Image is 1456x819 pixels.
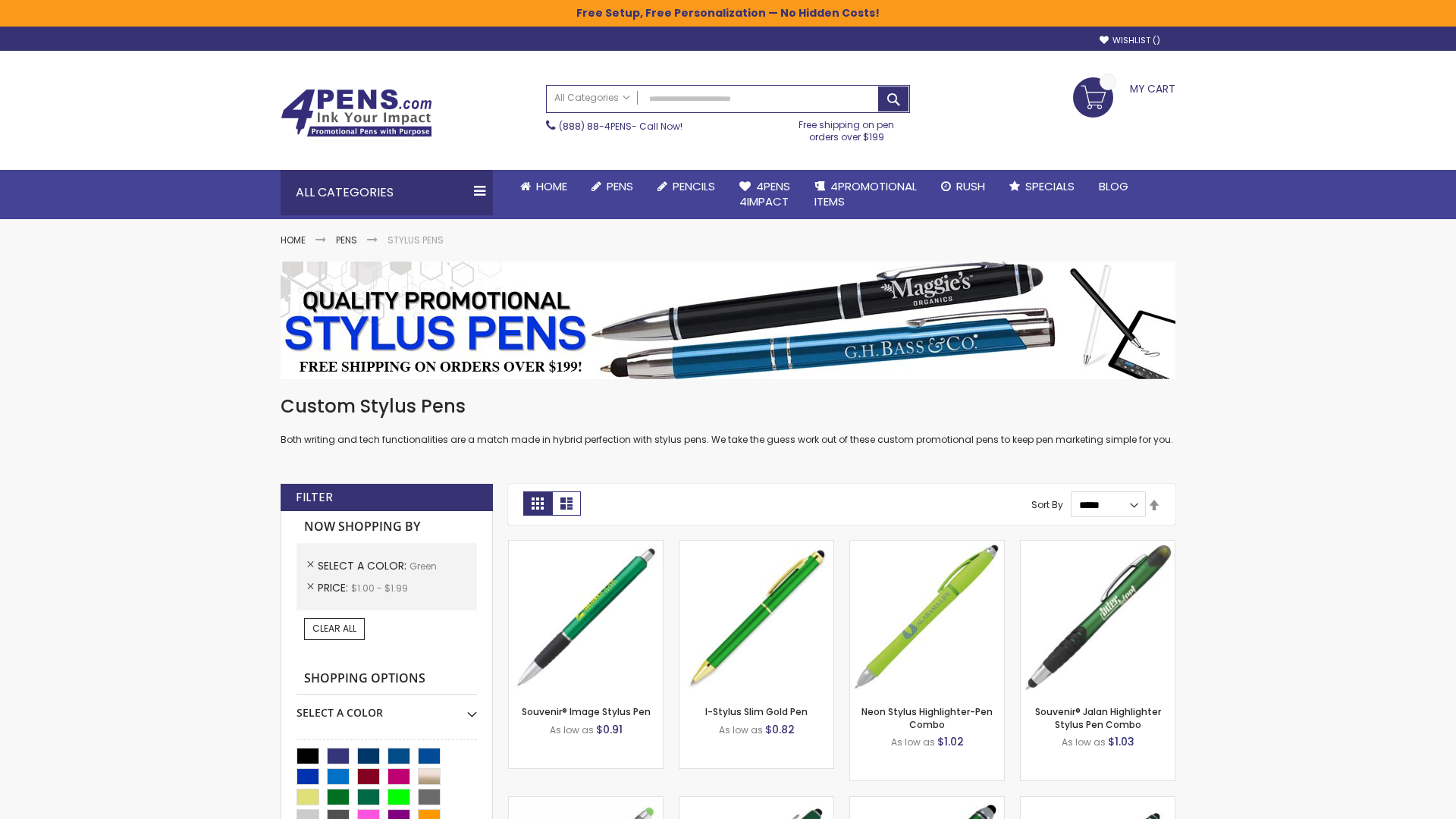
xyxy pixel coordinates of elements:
[1035,705,1161,730] a: Souvenir® Jalan Highlighter Stylus Pen Combo
[645,170,727,203] a: Pencils
[739,178,790,209] span: 4Pens 4impact
[1031,498,1063,511] label: Sort By
[318,558,409,573] span: Select A Color
[388,234,444,246] strong: Stylus Pens
[509,796,663,809] a: Islander Softy Gel with Stylus - ColorJet Imprint-Green
[281,394,1175,447] div: Both writing and tech functionalities are a match made in hybrid perfection with stylus pens. We ...
[802,170,929,219] a: 4PROMOTIONALITEMS
[522,705,651,718] a: Souvenir® Image Stylus Pen
[679,796,833,809] a: Custom Soft Touch® Metal Pens with Stylus-Green
[850,796,1004,809] a: Kyra Pen with Stylus and Flashlight-Green
[679,540,833,553] a: I-Stylus Slim Gold-Green
[351,582,408,595] span: $1.00 - $1.99
[929,170,997,203] a: Rush
[850,540,1004,553] a: Neon Stylus Highlighter-Pen Combo-Green
[1021,796,1175,809] a: Colter Stylus Twist Metal Pen-Green
[765,722,795,737] span: $0.82
[1099,178,1128,194] span: Blog
[281,262,1175,379] img: Stylus Pens
[596,722,623,737] span: $0.91
[814,178,917,209] span: 4PROMOTIONAL ITEMS
[997,170,1087,203] a: Specials
[297,663,477,695] strong: Shopping Options
[304,618,365,639] a: Clear All
[536,178,567,194] span: Home
[1108,734,1134,749] span: $1.03
[281,234,306,246] a: Home
[679,541,833,695] img: I-Stylus Slim Gold-Green
[1100,35,1160,46] a: Wishlist
[559,120,682,133] span: - Call Now!
[1062,736,1106,748] span: As low as
[550,723,594,736] span: As low as
[783,113,911,143] div: Free shipping on pen orders over $199
[850,541,1004,695] img: Neon Stylus Highlighter-Pen Combo-Green
[579,170,645,203] a: Pens
[296,489,333,506] strong: Filter
[861,705,993,730] a: Neon Stylus Highlighter-Pen Combo
[1021,541,1175,695] img: Souvenir® Jalan Highlighter Stylus Pen Combo-Green
[956,178,985,194] span: Rush
[547,86,638,111] a: All Categories
[281,394,1175,419] h1: Custom Stylus Pens
[297,695,477,720] div: Select A Color
[523,491,552,516] strong: Grid
[727,170,802,219] a: 4Pens4impact
[509,541,663,695] img: Souvenir® Image Stylus Pen-Green
[891,736,935,748] span: As low as
[508,170,579,203] a: Home
[297,511,477,543] strong: Now Shopping by
[1025,178,1075,194] span: Specials
[705,705,808,718] a: I-Stylus Slim Gold Pen
[554,92,630,104] span: All Categories
[719,723,763,736] span: As low as
[607,178,633,194] span: Pens
[1087,170,1141,203] a: Blog
[281,170,493,215] div: All Categories
[559,120,632,133] a: (888) 88-4PENS
[409,560,437,573] span: Green
[673,178,715,194] span: Pencils
[1021,540,1175,553] a: Souvenir® Jalan Highlighter Stylus Pen Combo-Green
[336,234,357,246] a: Pens
[318,580,351,595] span: Price
[509,540,663,553] a: Souvenir® Image Stylus Pen-Green
[281,89,432,137] img: 4Pens Custom Pens and Promotional Products
[937,734,964,749] span: $1.02
[312,622,356,635] span: Clear All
